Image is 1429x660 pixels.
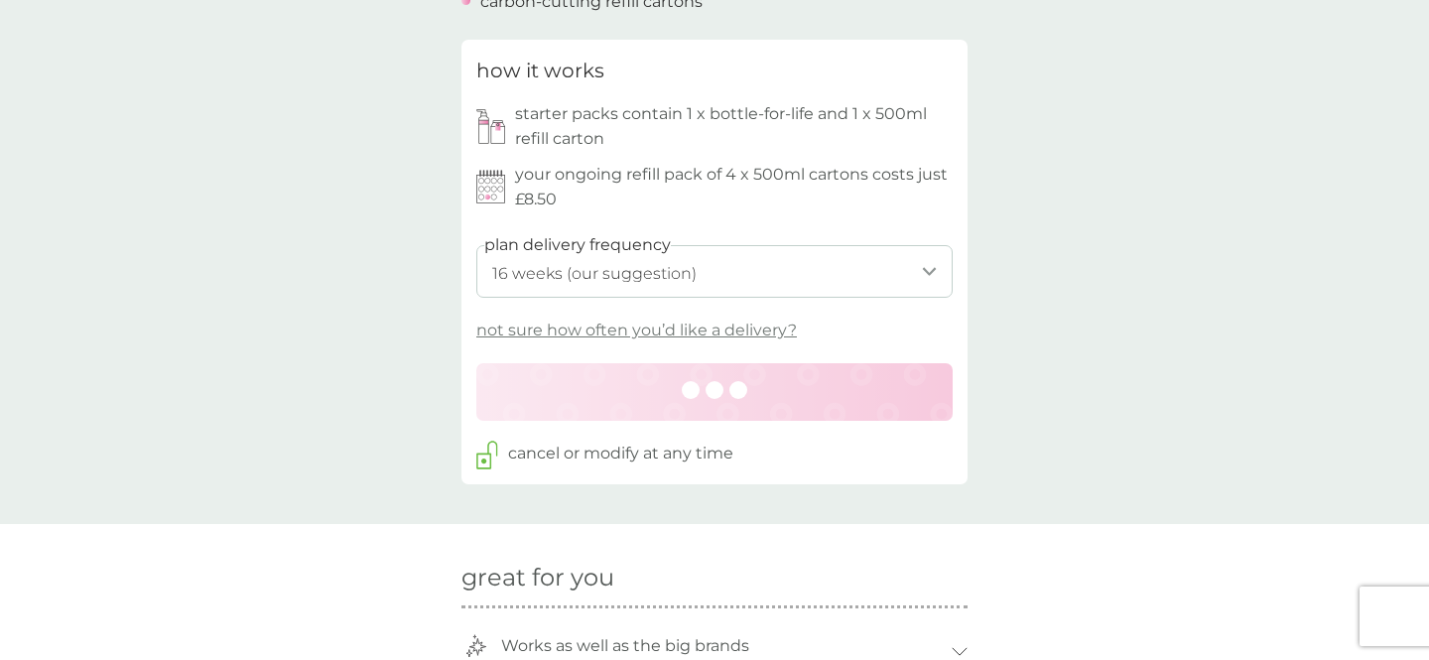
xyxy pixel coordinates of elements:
[476,318,797,343] p: not sure how often you’d like a delivery?
[465,634,487,658] img: smol-stars.svg
[461,564,968,593] h2: great for you
[515,101,953,152] p: starter packs contain 1 x bottle-for-life and 1 x 500ml refill carton
[484,232,671,258] label: plan delivery frequency
[476,55,604,86] h3: how it works
[515,162,953,212] p: your ongoing refill pack of 4 x 500ml cartons costs just £8.50
[508,441,733,466] p: cancel or modify at any time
